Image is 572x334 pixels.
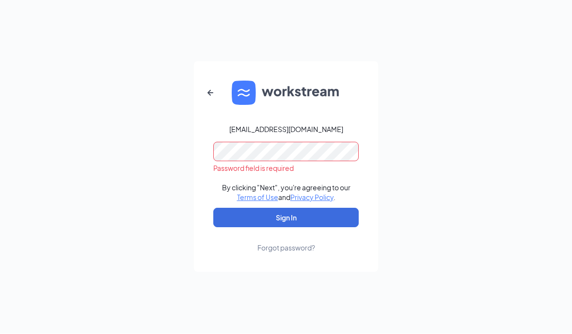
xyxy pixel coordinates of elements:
[229,125,343,134] div: [EMAIL_ADDRESS][DOMAIN_NAME]
[213,208,359,228] button: Sign In
[257,243,315,253] div: Forgot password?
[222,183,350,202] div: By clicking "Next", you're agreeing to our and .
[237,193,278,202] a: Terms of Use
[290,193,334,202] a: Privacy Policy
[257,228,315,253] a: Forgot password?
[213,164,359,173] div: Password field is required
[232,81,340,105] img: WS logo and Workstream text
[199,82,222,105] button: ArrowLeftNew
[205,87,216,99] svg: ArrowLeftNew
